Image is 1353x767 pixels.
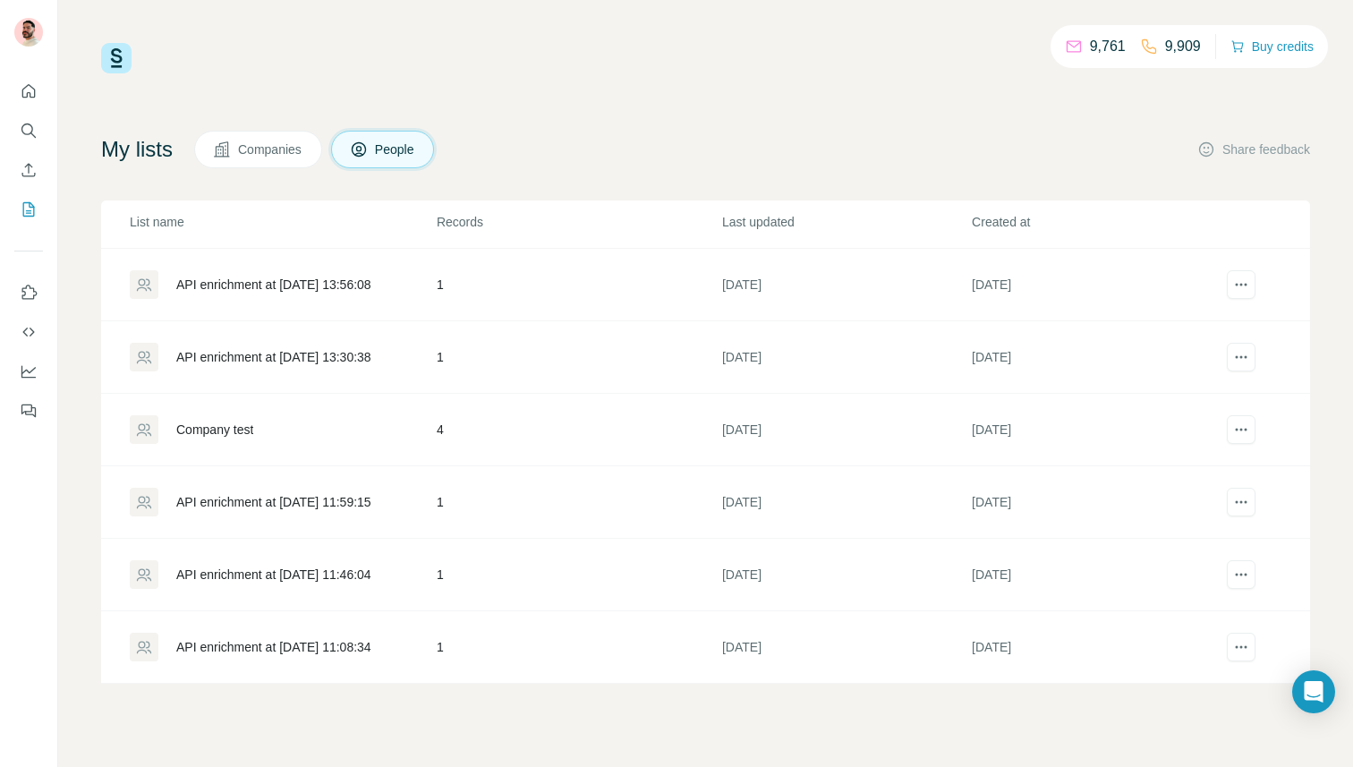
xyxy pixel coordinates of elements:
button: Use Surfe API [14,316,43,348]
p: 9,909 [1165,36,1201,57]
button: actions [1227,270,1255,299]
td: [DATE] [971,466,1221,539]
button: actions [1227,633,1255,661]
img: Surfe Logo [101,43,132,73]
td: [DATE] [721,321,971,394]
td: [DATE] [971,539,1221,611]
button: actions [1227,488,1255,516]
td: 1 [436,466,721,539]
div: API enrichment at [DATE] 13:30:38 [176,348,371,366]
td: [DATE] [721,466,971,539]
div: Company test [176,421,253,439]
button: Feedback [14,395,43,427]
h4: My lists [101,135,173,164]
button: My lists [14,193,43,226]
td: [DATE] [721,539,971,611]
button: Search [14,115,43,147]
button: Dashboard [14,355,43,388]
td: 1 [436,539,721,611]
td: [DATE] [721,611,971,684]
td: 1 [436,321,721,394]
div: API enrichment at [DATE] 13:56:08 [176,276,371,294]
button: Use Surfe on LinkedIn [14,277,43,309]
td: 4 [436,394,721,466]
td: [DATE] [971,394,1221,466]
button: actions [1227,343,1255,371]
p: Last updated [722,213,970,231]
p: List name [130,213,435,231]
p: 9,761 [1090,36,1126,57]
td: [DATE] [971,249,1221,321]
div: API enrichment at [DATE] 11:46:04 [176,566,371,584]
div: API enrichment at [DATE] 11:59:15 [176,493,371,511]
td: 1 [436,611,721,684]
p: Created at [972,213,1220,231]
button: Share feedback [1197,141,1310,158]
button: Enrich CSV [14,154,43,186]
button: actions [1227,415,1255,444]
button: actions [1227,560,1255,589]
td: 1 [436,249,721,321]
span: People [375,141,416,158]
td: [DATE] [971,611,1221,684]
p: Records [437,213,720,231]
button: Quick start [14,75,43,107]
img: Avatar [14,18,43,47]
div: API enrichment at [DATE] 11:08:34 [176,638,371,656]
div: Open Intercom Messenger [1292,670,1335,713]
span: Companies [238,141,303,158]
td: [DATE] [971,321,1221,394]
td: [DATE] [721,394,971,466]
button: Buy credits [1230,34,1314,59]
td: [DATE] [721,249,971,321]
